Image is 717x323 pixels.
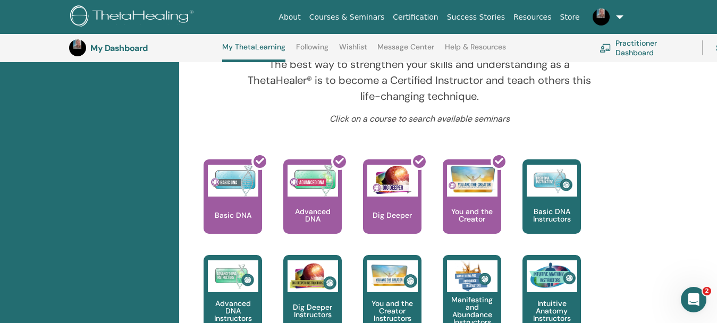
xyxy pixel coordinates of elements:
a: Resources [509,7,556,27]
a: Following [296,42,328,59]
p: You and the Creator [443,208,501,223]
img: default.jpg [593,8,610,25]
img: Intuitive Anatomy Instructors [527,260,577,292]
a: Message Center [377,42,434,59]
img: Basic DNA [208,165,258,197]
a: Success Stories [443,7,509,27]
img: Manifesting and Abundance Instructors [447,260,497,292]
img: You and the Creator [447,165,497,194]
a: My ThetaLearning [222,42,285,62]
a: Dig Deeper Dig Deeper [363,159,421,255]
p: Advanced DNA Instructors [204,300,262,322]
img: Advanced DNA Instructors [208,260,258,292]
a: Basic DNA Basic DNA [204,159,262,255]
iframe: Intercom live chat [681,287,706,312]
p: You and the Creator Instructors [363,300,421,322]
img: logo.png [70,5,197,29]
img: default.jpg [69,39,86,56]
p: Intuitive Anatomy Instructors [522,300,581,322]
img: You and the Creator Instructors [367,260,418,292]
h3: My Dashboard [90,43,197,53]
p: Dig Deeper [368,211,416,219]
p: Dig Deeper Instructors [283,303,342,318]
span: 2 [703,287,711,295]
a: Store [556,7,584,27]
p: Basic DNA Instructors [522,208,581,223]
a: Practitioner Dashboard [600,36,689,59]
a: Wishlist [339,42,367,59]
img: Advanced DNA [288,165,338,197]
a: About [274,7,305,27]
a: Advanced DNA Advanced DNA [283,159,342,255]
p: Click on a course to search available seminars [237,113,602,125]
a: Certification [389,7,442,27]
p: Advanced DNA [283,208,342,223]
img: Basic DNA Instructors [527,165,577,197]
p: The best way to strengthen your skills and understanding as a ThetaHealer® is to become a Certifi... [237,56,602,104]
a: You and the Creator You and the Creator [443,159,501,255]
img: Dig Deeper [367,165,418,197]
img: chalkboard-teacher.svg [600,44,611,52]
a: Courses & Seminars [305,7,389,27]
img: Dig Deeper Instructors [288,260,338,292]
a: Basic DNA Instructors Basic DNA Instructors [522,159,581,255]
a: Help & Resources [445,42,506,59]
